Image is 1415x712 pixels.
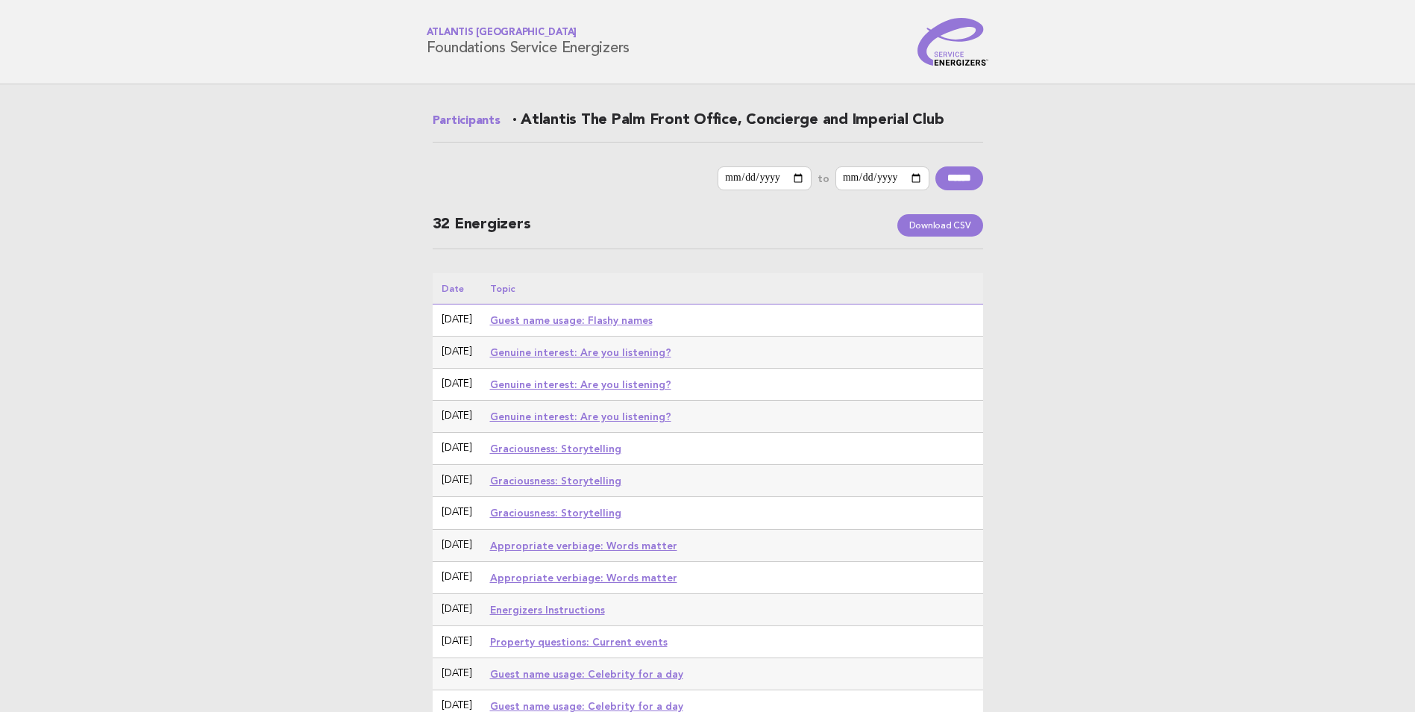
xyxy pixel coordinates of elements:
[433,658,481,690] td: [DATE]
[433,111,983,143] h2: · Atlantis The Palm Front Office, Concierge and Imperial Club
[490,475,621,487] a: Graciousness: Storytelling
[433,369,481,401] td: [DATE]
[433,465,481,497] td: [DATE]
[490,636,668,648] a: Property questions: Current events
[433,305,481,337] td: [DATE]
[490,572,677,584] a: Appropriate verbiage: Words matter
[490,346,671,358] a: Genuine interest: Are you listening?
[818,172,829,185] label: to
[490,507,621,519] a: Graciousness: Storytelling
[897,214,983,237] a: Download CSV
[490,378,671,390] a: Genuine interest: Are you listening?
[433,529,481,561] td: [DATE]
[490,540,677,552] a: Appropriate verbiage: Words matter
[490,604,605,616] a: Energizers Instructions
[917,18,989,66] img: Service Energizers
[433,625,481,658] td: [DATE]
[433,337,481,369] td: [DATE]
[490,700,683,712] a: Guest name usage: Celebrity for a day
[433,433,481,465] td: [DATE]
[433,497,481,529] td: [DATE]
[433,112,501,130] a: Participants
[433,214,983,249] h2: 32 Energizers
[427,28,630,56] h1: Foundations Service Energizers
[433,401,481,433] td: [DATE]
[433,593,481,625] td: [DATE]
[433,561,481,593] td: [DATE]
[490,314,653,326] a: Guest name usage: Flashy names
[490,443,621,455] a: Graciousness: Storytelling
[481,273,983,305] th: Topic
[490,668,683,680] a: Guest name usage: Celebrity for a day
[427,28,630,38] span: Atlantis [GEOGRAPHIC_DATA]
[433,273,481,305] th: Date
[490,410,671,422] a: Genuine interest: Are you listening?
